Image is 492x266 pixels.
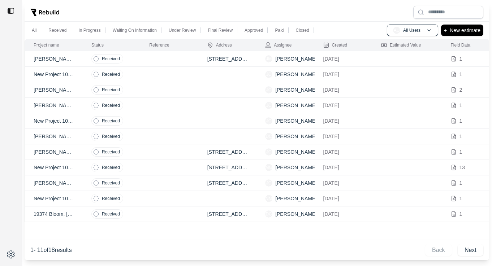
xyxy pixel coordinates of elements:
[34,148,74,156] p: [PERSON_NAME]
[102,180,120,186] p: Received
[403,27,420,33] p: All Users
[459,179,462,187] p: 1
[265,86,272,93] span: JC
[265,210,272,218] span: DC
[102,196,120,201] p: Received
[265,55,272,62] span: JM
[113,27,157,33] p: Waiting On Information
[34,133,74,140] p: [PERSON_NAME] (un-revised)
[450,26,480,35] p: New estimate
[48,27,66,33] p: Received
[265,195,272,202] span: NM
[34,210,74,218] p: 19374 Bloom, [GEOGRAPHIC_DATA], [US_STATE]. Zip Code 48234.
[323,133,364,140] p: [DATE]
[265,148,272,156] span: JC
[102,87,120,93] p: Received
[102,103,120,108] p: Received
[275,71,317,78] p: [PERSON_NAME]
[275,102,317,109] p: [PERSON_NAME]
[458,244,483,256] button: Next
[444,26,447,35] p: +
[102,118,120,124] p: Received
[323,102,364,109] p: [DATE]
[275,133,317,140] p: [PERSON_NAME]
[245,27,263,33] p: Approved
[265,133,272,140] span: DC
[323,71,364,78] p: [DATE]
[199,175,256,191] td: [STREET_ADDRESS]
[459,210,462,218] p: 1
[323,210,364,218] p: [DATE]
[34,42,59,48] div: Project name
[208,27,233,33] p: Final Review
[199,206,256,222] td: [STREET_ADDRESS]
[393,27,400,34] span: AU
[459,164,465,171] p: 13
[323,164,364,171] p: [DATE]
[199,51,256,67] td: [STREET_ADDRESS][PERSON_NAME]
[30,246,72,254] p: 1 - 11 of 18 results
[275,210,317,218] p: [PERSON_NAME]
[34,102,74,109] p: [PERSON_NAME] Rtd25-11192-watr
[275,195,317,202] p: [PERSON_NAME]
[275,55,317,62] p: [PERSON_NAME]
[459,133,462,140] p: 1
[199,160,256,175] td: [STREET_ADDRESS][PERSON_NAME]
[102,71,120,77] p: Received
[275,27,284,33] p: Paid
[441,25,483,36] button: +New estimate
[102,134,120,139] p: Received
[296,27,309,33] p: Closed
[265,71,272,78] span: JC
[34,164,74,171] p: New Project 106157
[459,86,462,93] p: 2
[387,25,438,36] button: AUAll Users
[265,42,292,48] div: Assignee
[323,42,348,48] div: Created
[78,27,100,33] p: In Progress
[149,42,169,48] div: Reference
[102,56,120,62] p: Received
[323,117,364,125] p: [DATE]
[91,42,104,48] div: Status
[7,7,14,14] img: toggle sidebar
[102,211,120,217] p: Received
[207,42,232,48] div: Address
[459,117,462,125] p: 1
[381,42,421,48] div: Estimated Value
[169,27,196,33] p: Under Review
[34,71,74,78] p: New Project 10131534
[459,71,462,78] p: 1
[275,117,317,125] p: [PERSON_NAME]
[34,195,74,202] p: New Project 1021425
[34,55,74,62] p: [PERSON_NAME]
[459,148,462,156] p: 1
[34,179,74,187] p: [PERSON_NAME]
[265,164,272,171] span: MG
[459,195,462,202] p: 1
[451,42,471,48] div: Field Data
[102,149,120,155] p: Received
[275,86,317,93] p: [PERSON_NAME]
[102,165,120,170] p: Received
[265,179,272,187] span: JC
[275,179,317,187] p: [PERSON_NAME]
[32,27,36,33] p: All
[323,86,364,93] p: [DATE]
[34,117,74,125] p: New Project 10101550
[275,164,317,171] p: [PERSON_NAME]
[459,102,462,109] p: 1
[34,86,74,93] p: [PERSON_NAME] Rtd25-11192-watr - Recon
[199,144,256,160] td: [STREET_ADDRESS][PERSON_NAME]
[265,117,272,125] span: JC
[275,148,317,156] p: [PERSON_NAME]
[323,195,364,202] p: [DATE]
[323,148,364,156] p: [DATE]
[323,179,364,187] p: [DATE]
[459,55,462,62] p: 1
[30,9,59,16] img: Rebuild
[265,102,272,109] span: JC
[323,55,364,62] p: [DATE]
